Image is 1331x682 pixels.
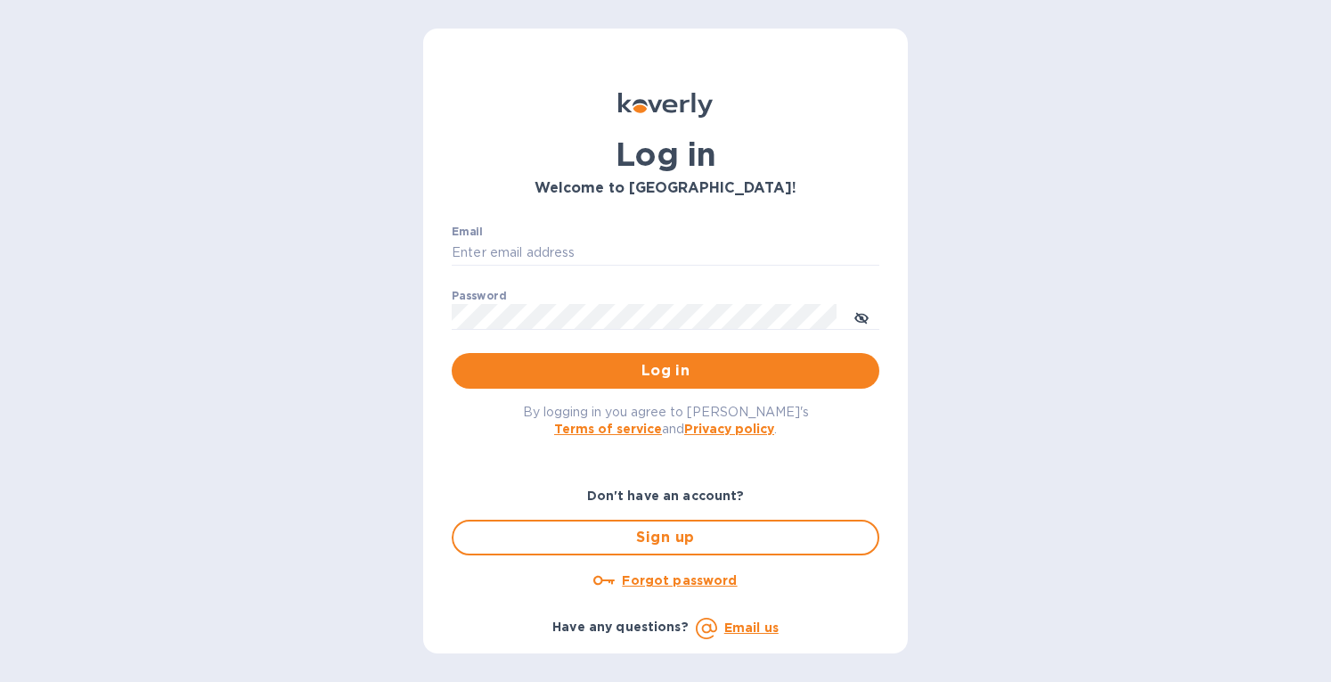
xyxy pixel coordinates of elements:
[466,360,865,382] span: Log in
[452,136,879,173] h1: Log in
[452,291,506,301] label: Password
[523,405,809,436] span: By logging in you agree to [PERSON_NAME]'s and .
[618,93,713,118] img: Koverly
[587,489,745,503] b: Don't have an account?
[468,527,863,548] span: Sign up
[844,299,879,334] button: toggle password visibility
[684,422,774,436] a: Privacy policy
[452,180,879,197] h3: Welcome to [GEOGRAPHIC_DATA]!
[552,620,689,634] b: Have any questions?
[452,226,483,237] label: Email
[452,353,879,389] button: Log in
[622,573,737,588] u: Forgot password
[724,620,779,635] a: Email us
[452,240,879,267] input: Enter email address
[554,422,662,436] a: Terms of service
[452,520,879,555] button: Sign up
